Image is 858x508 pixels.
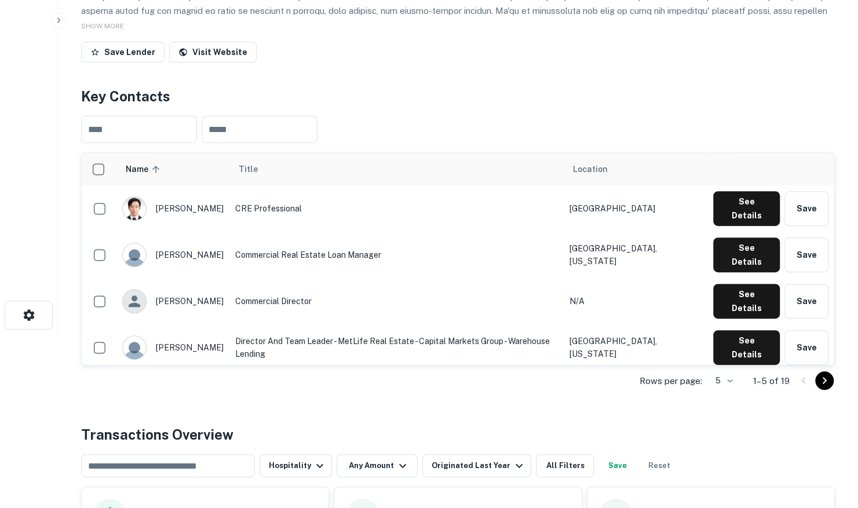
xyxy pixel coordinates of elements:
h4: Key Contacts [81,86,835,107]
div: [PERSON_NAME] [122,289,224,313]
div: Originated Last Year [432,459,526,473]
div: 5 [707,372,735,389]
button: See Details [713,330,780,365]
div: [PERSON_NAME] [122,196,224,221]
img: 1604722876379 [123,197,146,220]
button: Go to next page [815,371,834,390]
span: Name [126,162,163,176]
img: 9c8pery4andzj6ohjkjp54ma2 [123,243,146,266]
td: Commercial Director [229,278,564,324]
span: Location [573,162,608,176]
td: [GEOGRAPHIC_DATA], [US_STATE] [564,232,707,278]
button: Save [784,237,828,272]
img: 9c8pery4andzj6ohjkjp54ma2 [123,336,146,359]
span: SHOW MORE [81,22,124,30]
button: All Filters [536,454,594,477]
button: Save [784,284,828,319]
button: Save Lender [81,42,165,63]
button: Save your search to get updates of matches that match your search criteria. [598,454,636,477]
div: [PERSON_NAME] [122,243,224,267]
th: Location [564,153,707,185]
button: Hospitality [260,454,332,477]
button: Save [784,330,828,365]
td: Director and Team Leader - MetLife Real Estate - Capital Markets Group - Warehouse Lending [229,324,564,371]
button: Save [784,191,828,226]
td: Commercial Real Estate Loan Manager [229,232,564,278]
td: [GEOGRAPHIC_DATA] [564,185,707,232]
h4: Transactions Overview [81,424,233,445]
button: Reset [640,454,677,477]
a: Visit Website [169,42,257,63]
p: 1–5 of 19 [753,374,790,388]
button: Originated Last Year [422,454,531,477]
td: CRE Professional [229,185,564,232]
span: Title [239,162,273,176]
th: Title [229,153,564,185]
div: [PERSON_NAME] [122,335,224,360]
button: See Details [713,237,780,272]
td: N/A [564,278,707,324]
td: [GEOGRAPHIC_DATA], [US_STATE] [564,324,707,371]
button: See Details [713,284,780,319]
p: Rows per page: [640,374,702,388]
button: Any Amount [337,454,418,477]
iframe: Chat Widget [800,415,858,471]
button: See Details [713,191,780,226]
div: scrollable content [82,153,834,365]
th: Name [116,153,229,185]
